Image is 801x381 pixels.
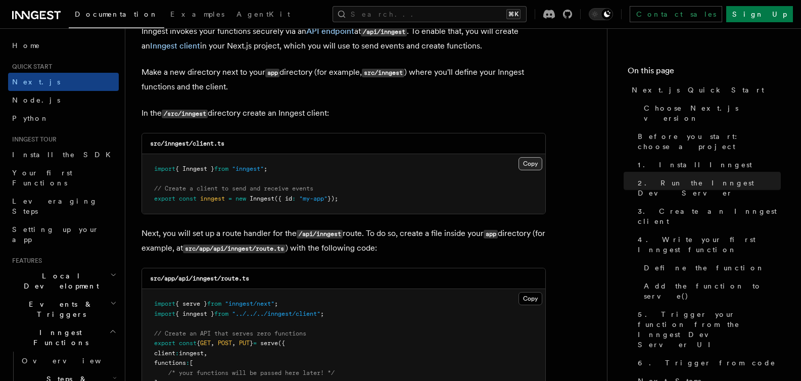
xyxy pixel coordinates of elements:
[8,257,42,265] span: Features
[634,230,781,259] a: 4. Write your first Inngest function
[8,91,119,109] a: Node.js
[8,271,110,291] span: Local Development
[142,65,546,94] p: Make a new directory next to your directory (for example, ) where you'll define your Inngest func...
[237,10,290,18] span: AgentKit
[361,28,407,36] code: /api/inngest
[142,24,546,53] p: Inngest invokes your functions securely via an at . To enable that, you will create an in your Ne...
[634,305,781,354] a: 5. Trigger your function from the Inngest Dev Server UI
[228,195,232,202] span: =
[299,195,327,202] span: "my-app"
[8,323,119,352] button: Inngest Functions
[628,81,781,99] a: Next.js Quick Start
[292,195,296,202] span: :
[179,340,197,347] span: const
[225,300,274,307] span: "inngest/next"
[142,226,546,256] p: Next, you will set up a route handler for the route. To do so, create a file inside your director...
[640,259,781,277] a: Define the function
[154,350,175,357] span: client
[274,300,278,307] span: ;
[634,174,781,202] a: 2. Run the Inngest Dev Server
[638,309,781,350] span: 5. Trigger your function from the Inngest Dev Server UI
[8,36,119,55] a: Home
[634,156,781,174] a: 1. Install Inngest
[638,160,752,170] span: 1. Install Inngest
[162,110,208,118] code: /src/inngest
[207,300,221,307] span: from
[8,295,119,323] button: Events & Triggers
[12,78,60,86] span: Next.js
[200,195,225,202] span: inngest
[232,165,264,172] span: "inngest"
[634,354,781,372] a: 6. Trigger from code
[154,300,175,307] span: import
[164,3,230,27] a: Examples
[204,350,207,357] span: ,
[638,178,781,198] span: 2. Run the Inngest Dev Server
[484,230,498,239] code: app
[640,99,781,127] a: Choose Next.js version
[644,281,781,301] span: Add the function to serve()
[8,164,119,192] a: Your first Functions
[154,165,175,172] span: import
[634,127,781,156] a: Before you start: choose a project
[8,299,110,319] span: Events & Triggers
[12,151,117,159] span: Install the SDK
[726,6,793,22] a: Sign Up
[154,310,175,317] span: import
[265,69,279,77] code: app
[320,310,324,317] span: ;
[362,69,404,77] code: src/inngest
[8,135,57,144] span: Inngest tour
[214,310,228,317] span: from
[506,9,521,19] kbd: ⌘K
[644,263,765,273] span: Define the function
[8,220,119,249] a: Setting up your app
[253,340,257,347] span: =
[230,3,296,27] a: AgentKit
[634,202,781,230] a: 3. Create an Inngest client
[170,10,224,18] span: Examples
[519,157,542,170] button: Copy
[150,41,200,51] a: Inngest client
[175,310,214,317] span: { inngest }
[179,350,204,357] span: inngest
[8,63,52,71] span: Quick start
[638,131,781,152] span: Before you start: choose a project
[640,277,781,305] a: Add the function to serve()
[197,340,200,347] span: {
[154,340,175,347] span: export
[297,230,343,239] code: /api/inngest
[235,195,246,202] span: new
[8,146,119,164] a: Install the SDK
[589,8,613,20] button: Toggle dark mode
[250,195,274,202] span: Inngest
[12,40,40,51] span: Home
[8,267,119,295] button: Local Development
[232,340,235,347] span: ,
[264,165,267,172] span: ;
[154,359,186,366] span: functions
[8,109,119,127] a: Python
[150,275,249,282] code: src/app/api/inngest/route.ts
[12,225,99,244] span: Setting up your app
[175,350,179,357] span: :
[12,197,98,215] span: Leveraging Steps
[12,169,72,187] span: Your first Functions
[327,195,338,202] span: });
[150,140,224,147] code: src/inngest/client.ts
[211,340,214,347] span: ,
[278,340,285,347] span: ({
[18,352,119,370] a: Overview
[218,340,232,347] span: POST
[628,65,781,81] h4: On this page
[8,73,119,91] a: Next.js
[154,330,306,337] span: // Create an API that serves zero functions
[232,310,320,317] span: "../../../inngest/client"
[519,292,542,305] button: Copy
[214,165,228,172] span: from
[306,26,354,36] a: API endpoint
[179,195,197,202] span: const
[8,327,109,348] span: Inngest Functions
[260,340,278,347] span: serve
[638,234,781,255] span: 4. Write your first Inngest function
